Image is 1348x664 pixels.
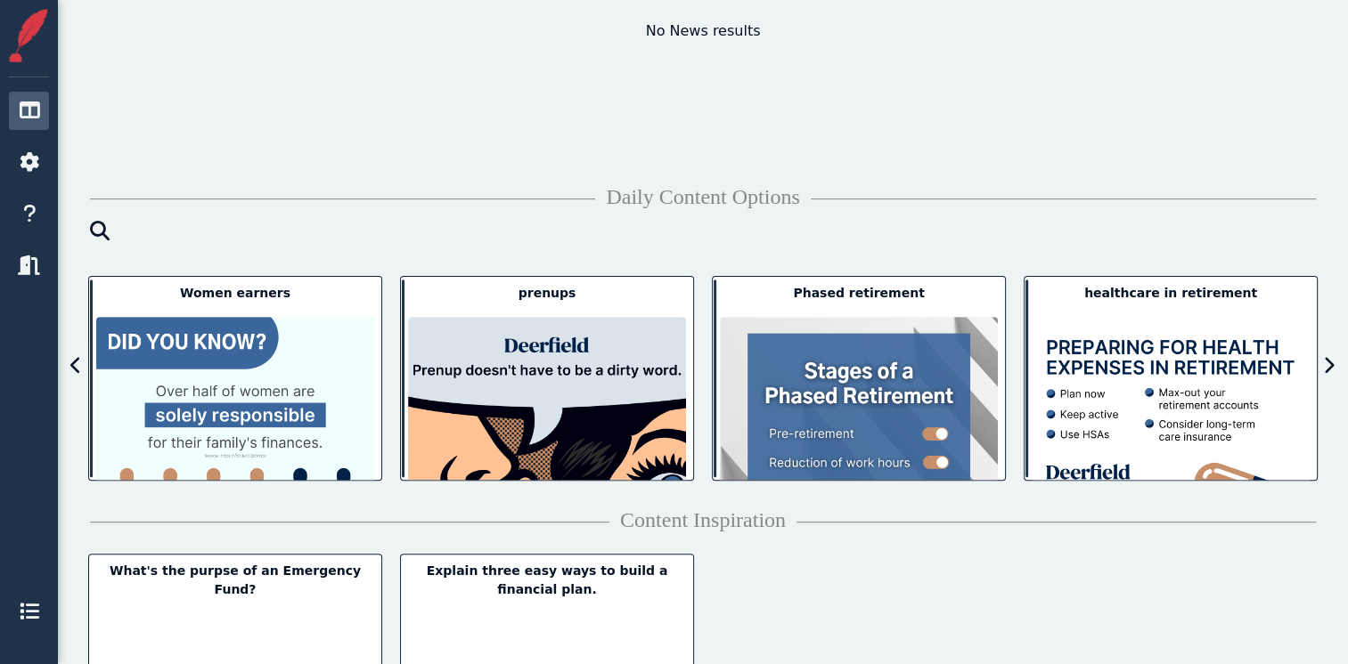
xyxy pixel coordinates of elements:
[2,9,55,62] img: Storiful Square
[1032,317,1310,595] img: healthcare in retirement
[79,20,1327,163] div: No News results
[90,507,1316,533] h4: Content Inspiration
[96,284,374,303] div: Women earners
[90,184,1316,210] h4: Daily Content Options
[720,317,998,595] img: Phased retirement
[408,284,686,303] div: prenups
[96,562,374,599] div: What's the purpse of an Emergency Fund?
[720,284,998,303] div: Phased retirement
[1272,584,1335,651] iframe: Chat
[408,317,686,595] img: prenups
[408,562,686,599] div: Explain three easy ways to build a financial plan.
[1032,284,1310,303] div: healthcare in retirement
[96,317,374,595] img: Women earners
